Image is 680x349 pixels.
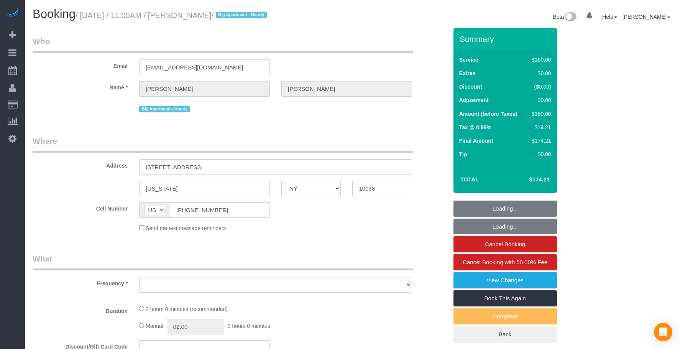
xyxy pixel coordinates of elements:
a: Help [602,14,617,20]
div: $160.00 [529,56,551,64]
label: Tax @ 8.88% [459,123,491,131]
div: $14.21 [529,123,551,131]
div: $0.00 [529,150,551,158]
span: 2 hours 0 minutes (recommended) [146,306,228,312]
legend: Where [33,135,413,153]
div: $0.00 [529,96,551,104]
input: Cell Number [170,202,270,218]
label: Tip [459,150,467,158]
div: $174.21 [529,137,551,145]
a: [PERSON_NAME] [623,14,670,20]
input: City [139,181,270,196]
label: Final Amount [459,137,493,145]
span: Big Apartment - Hourly [216,12,267,18]
label: Email [27,59,133,70]
input: First Name [139,81,270,97]
label: Frequency * [27,277,133,287]
a: Book This Again [453,290,557,306]
span: Big Apartment - Hourly [139,106,190,112]
span: 2 hours 0 minutes [228,323,270,329]
div: Open Intercom Messenger [654,323,672,341]
span: Cancel Booking with 50.00% Fee [463,259,547,265]
img: New interface [564,12,577,22]
a: Cancel Booking with 50.00% Fee [453,254,557,270]
a: Cancel Booking [453,236,557,252]
small: / [DATE] / 11:00AM / [PERSON_NAME] [76,11,269,20]
label: Service [459,56,478,64]
div: $0.00 [529,69,551,77]
img: Automaid Logo [5,8,20,18]
label: Adjustment [459,96,489,104]
label: Extras [459,69,476,77]
h4: $174.21 [506,176,550,183]
a: Beta [553,14,577,20]
label: Amount (before Taxes) [459,110,517,118]
h3: Summary [460,35,553,43]
label: Discount [459,83,482,91]
input: Zip Code [352,181,412,196]
legend: What [33,253,413,270]
span: Booking [33,7,76,21]
label: Address [27,159,133,170]
div: ($0.00) [529,83,551,91]
input: Email [139,59,270,75]
label: Name * [27,81,133,91]
label: Cell Number [27,202,133,212]
input: Last Name [281,81,412,97]
label: Duration [27,305,133,315]
span: / [211,11,269,20]
div: $160.00 [529,110,551,118]
legend: Who [33,36,413,53]
a: Back [453,326,557,342]
span: Manual [146,323,163,329]
span: Send me text message reminders [146,225,226,231]
strong: Total [460,176,479,183]
a: View Changes [453,272,557,288]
